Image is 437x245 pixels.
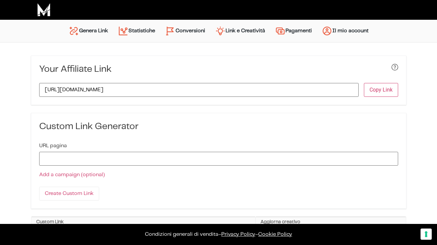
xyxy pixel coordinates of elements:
[39,172,105,177] a: Add a campaign (optional)
[39,64,112,75] h3: Your Affiliate Link
[421,229,432,240] button: Le tue preferenze relative al consenso per le tecnologie di tracciamento
[39,187,99,201] input: Create Custom Link
[118,26,128,36] img: stats.svg
[258,232,292,237] span: Cookie Policy
[39,143,67,149] label: URL pagina
[64,23,113,39] a: Genera Link
[39,121,398,132] h3: Custom Link Generator
[31,217,256,228] th: Custom Link
[364,83,398,97] button: Copy Link
[165,26,176,36] img: conversion-2.svg
[275,26,286,36] img: payments.svg
[317,23,373,39] a: Il mio account
[221,232,255,237] a: Privacy Policy
[270,23,317,39] a: Pagamenti
[113,23,160,39] a: Statistiche
[5,219,25,239] iframe: Customerly Messenger Launcher
[215,26,226,36] img: creativity.svg
[160,23,210,39] a: Conversioni
[64,20,373,42] nav: Menu principale
[145,232,218,237] a: Condizioni generali di vendita
[256,217,406,228] th: Aggiorna creativo
[68,26,79,36] img: generate-link.svg
[322,26,332,36] img: account.svg
[210,23,270,39] a: Link e Creatività
[7,231,430,238] p: – –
